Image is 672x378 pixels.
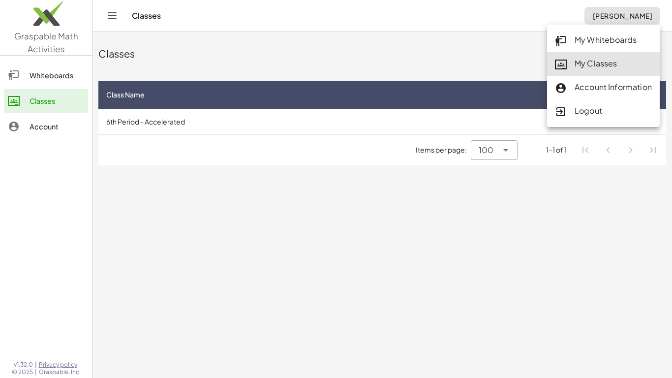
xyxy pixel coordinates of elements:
a: Privacy policy [39,361,81,369]
a: Classes [4,89,88,113]
span: Items per page: [416,145,471,155]
span: Graspable Math Activities [14,31,78,54]
span: | [35,361,37,369]
button: [PERSON_NAME] [584,7,660,25]
div: Classes [30,95,84,107]
nav: Pagination Navigation [575,139,664,161]
div: 1-1 of 1 [546,145,567,155]
div: Classes [98,47,666,61]
button: Toggle navigation [104,8,120,24]
a: Account [4,115,88,138]
span: 100 [479,144,493,156]
div: Account Information [555,81,652,94]
div: My Whiteboards [555,34,652,47]
a: Whiteboards [4,63,88,87]
span: © 2025 [12,368,33,376]
div: Account [30,121,84,132]
div: Whiteboards [30,69,84,81]
span: v1.32.0 [14,361,33,369]
span: Graspable, Inc. [39,368,81,376]
div: My Classes [555,58,652,70]
span: [PERSON_NAME] [592,11,652,20]
td: 6th Period - Accelerated [98,109,610,134]
span: | [35,368,37,376]
div: Logout [555,105,652,118]
a: My Classes [547,52,660,76]
a: My Whiteboards [547,29,660,52]
span: Class Name [106,90,145,100]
